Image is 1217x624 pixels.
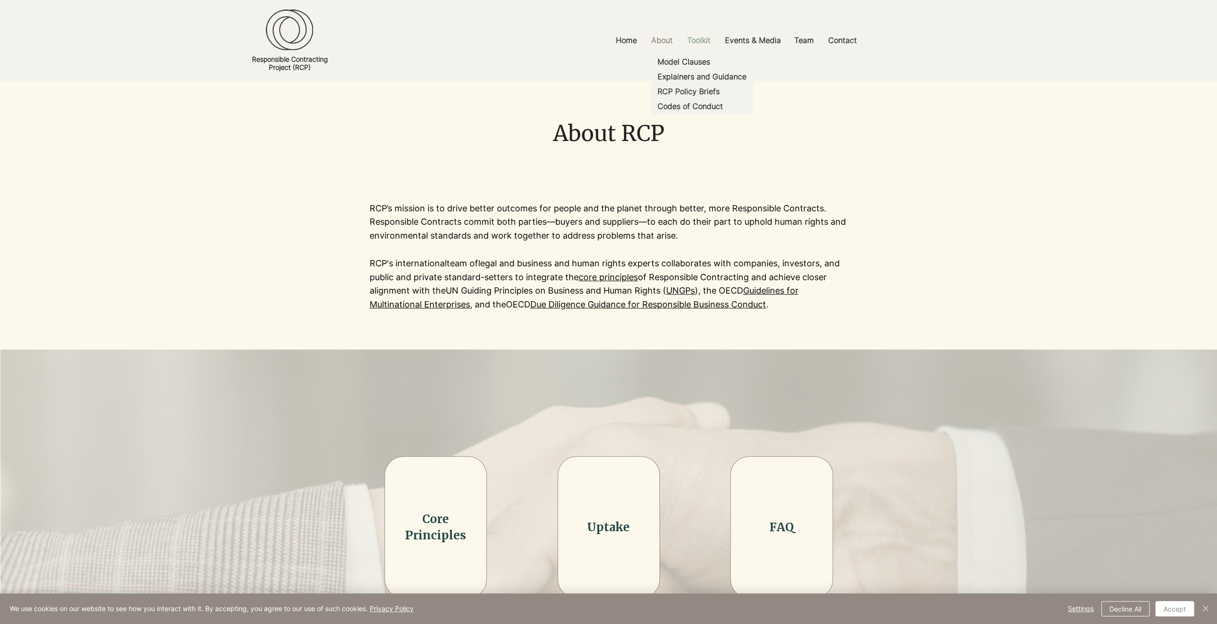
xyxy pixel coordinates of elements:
[611,30,642,51] p: Home
[654,55,714,69] p: Model Clauses
[654,99,727,114] p: Codes of Conduct
[370,119,848,149] h1: About RCP
[447,258,478,268] span: team of
[1101,601,1150,616] button: Decline All
[695,285,698,296] a: )
[579,272,638,282] a: core principles
[651,84,753,99] a: RCP Policy Briefs
[654,69,750,84] p: Explainers and Guidance
[370,257,848,312] p: RCP's international legal and business and human rights experts collaborates with companies, inve...
[609,30,644,51] a: Home
[1155,601,1194,616] button: Accept
[493,30,979,51] nav: Site
[789,30,819,51] p: Team
[506,299,530,309] a: OECD
[680,30,718,51] a: Toolkit
[720,30,786,51] p: Events & Media
[1200,602,1211,614] img: Close
[252,55,328,71] a: Responsible ContractingProject (RCP)
[647,30,678,51] p: About
[446,285,666,296] a: UN Guiding Principles on Business and Human Rights (
[1068,602,1094,616] span: Settings
[587,520,630,535] a: Uptake
[651,69,753,84] a: Explainers and Guidance
[370,202,848,243] p: RCP’s mission is to drive better outcomes for people and the planet through better, more Responsi...
[651,55,753,69] a: Model Clauses
[682,30,715,51] p: Toolkit
[530,299,766,309] a: Due Diligence Guidance for Responsible Business Conduct
[821,30,864,51] a: Contact
[405,512,466,543] a: Core Principles
[787,30,821,51] a: Team
[666,285,695,296] a: UNGPs
[769,520,794,535] a: FAQ
[651,99,753,114] a: Codes of Conduct
[370,604,414,613] a: Privacy Policy
[644,30,680,51] a: About
[10,604,414,613] span: We use cookies on our website to see how you interact with it. By accepting, you agree to our use...
[823,30,862,51] p: Contact
[654,84,724,99] p: RCP Policy Briefs
[1200,601,1211,616] button: Close
[718,30,787,51] a: Events & Media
